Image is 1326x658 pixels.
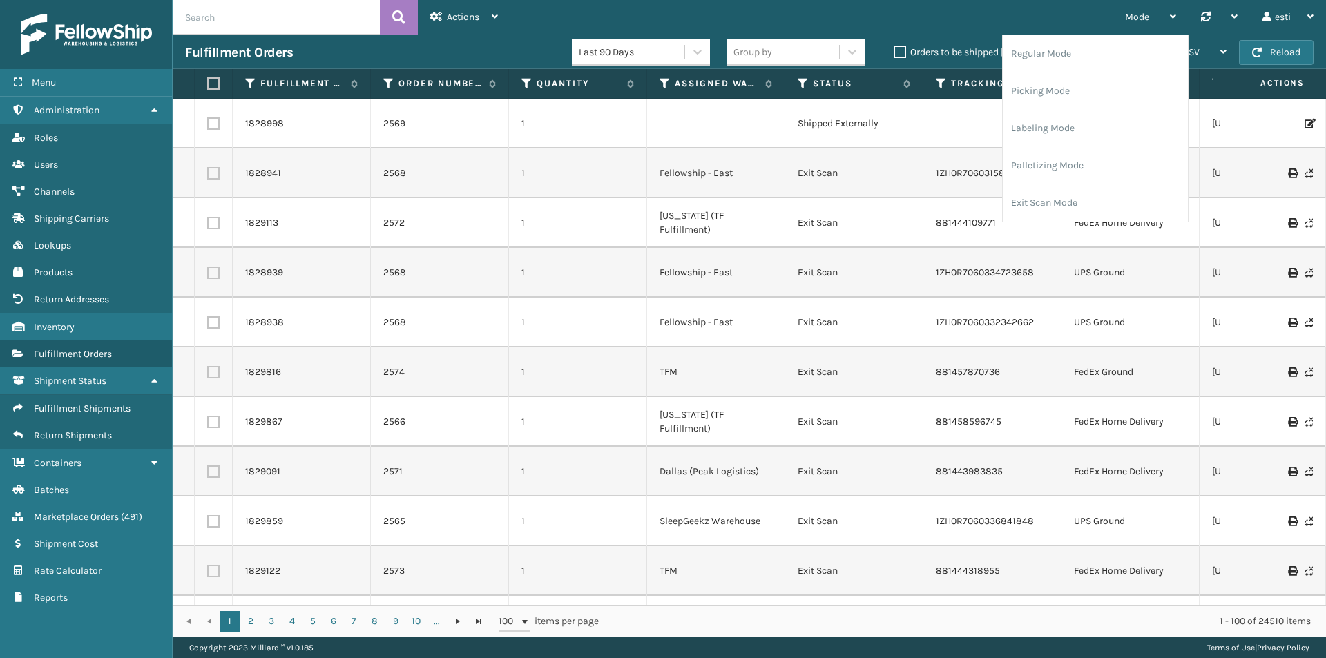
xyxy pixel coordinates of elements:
[733,45,772,59] div: Group by
[509,496,647,546] td: 1
[1305,367,1313,377] i: Never Shipped
[1305,168,1313,178] i: Never Shipped
[1305,566,1313,576] i: Never Shipped
[1288,318,1296,327] i: Print Label
[785,496,923,546] td: Exit Scan
[1288,268,1296,278] i: Print Label
[1288,467,1296,476] i: Print Label
[936,515,1034,527] a: 1ZH0R7060336841848
[383,514,405,528] a: 2565
[34,538,98,550] span: Shipment Cost
[1003,110,1188,147] li: Labeling Mode
[34,132,58,144] span: Roles
[385,611,406,632] a: 9
[785,347,923,397] td: Exit Scan
[34,429,112,441] span: Return Shipments
[1207,643,1255,652] a: Terms of Use
[509,148,647,198] td: 1
[785,198,923,248] td: Exit Scan
[448,611,468,632] a: Go to the next page
[34,565,102,577] span: Rate Calculator
[468,611,489,632] a: Go to the last page
[1288,218,1296,228] i: Print Label
[1061,347,1200,397] td: FedEx Ground
[647,298,785,347] td: Fellowship - East
[383,365,405,379] a: 2574
[1003,184,1188,222] li: Exit Scan Mode
[1305,417,1313,427] i: Never Shipped
[936,217,996,229] a: 881444109771
[647,198,785,248] td: [US_STATE] (TF Fulfillment)
[1061,248,1200,298] td: UPS Ground
[1061,496,1200,546] td: UPS Ground
[509,546,647,596] td: 1
[1305,516,1313,526] i: Never Shipped
[34,240,71,251] span: Lookups
[509,99,647,148] td: 1
[1061,546,1200,596] td: FedEx Home Delivery
[34,348,112,360] span: Fulfillment Orders
[785,397,923,447] td: Exit Scan
[785,546,923,596] td: Exit Scan
[383,117,405,130] a: 2569
[245,216,278,230] a: 1829113
[398,77,482,90] label: Order Number
[34,375,106,387] span: Shipment Status
[1003,72,1188,110] li: Picking Mode
[1217,72,1313,95] span: Actions
[406,611,427,632] a: 10
[509,397,647,447] td: 1
[245,564,280,578] a: 1829122
[1061,397,1200,447] td: FedEx Home Delivery
[936,465,1003,477] a: 881443983835
[383,166,406,180] a: 2568
[499,611,599,632] span: items per page
[383,316,406,329] a: 2568
[240,611,261,632] a: 2
[647,596,785,646] td: SleepGeekz Warehouse
[245,415,282,429] a: 1829867
[1061,596,1200,646] td: UPS Ground
[245,465,280,478] a: 1829091
[936,316,1034,328] a: 1ZH0R7060332342662
[427,611,448,632] a: ...
[1288,566,1296,576] i: Print Label
[34,104,99,116] span: Administration
[785,298,923,347] td: Exit Scan
[447,11,479,23] span: Actions
[1288,417,1296,427] i: Print Label
[1288,367,1296,377] i: Print Label
[34,484,69,496] span: Batches
[34,457,81,469] span: Containers
[1003,35,1188,72] li: Regular Mode
[34,267,73,278] span: Products
[1003,147,1188,184] li: Palletizing Mode
[34,403,131,414] span: Fulfillment Shipments
[675,77,758,90] label: Assigned Warehouse
[785,148,923,198] td: Exit Scan
[1305,467,1313,476] i: Never Shipped
[951,77,1035,90] label: Tracking Number
[1239,40,1314,65] button: Reload
[383,415,405,429] a: 2566
[509,347,647,397] td: 1
[34,186,75,197] span: Channels
[383,266,406,280] a: 2568
[21,14,152,55] img: logo
[220,611,240,632] a: 1
[245,316,284,329] a: 1828938
[189,637,314,658] p: Copyright 2023 Milliard™ v 1.0.185
[383,216,405,230] a: 2572
[936,565,1000,577] a: 881444318955
[1061,298,1200,347] td: UPS Ground
[785,447,923,496] td: Exit Scan
[1061,447,1200,496] td: FedEx Home Delivery
[365,611,385,632] a: 8
[509,298,647,347] td: 1
[647,397,785,447] td: [US_STATE] (TF Fulfillment)
[785,248,923,298] td: Exit Scan
[647,496,785,546] td: SleepGeekz Warehouse
[537,77,620,90] label: Quantity
[34,592,68,603] span: Reports
[282,611,302,632] a: 4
